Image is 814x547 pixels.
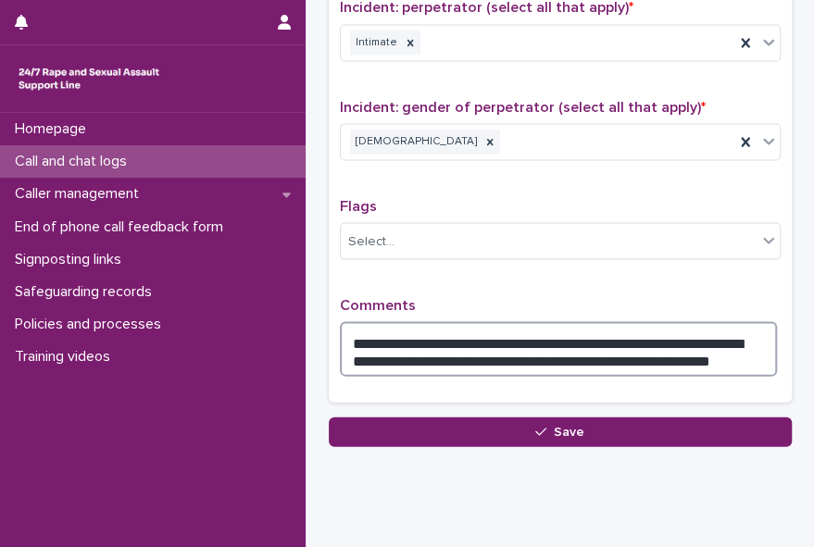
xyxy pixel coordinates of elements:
span: Incident: gender of perpetrator (select all that apply) [340,100,706,115]
p: End of phone call feedback form [7,218,238,236]
span: Flags [340,199,377,214]
p: Caller management [7,185,154,203]
span: Comments [340,298,416,313]
span: Save [554,426,584,439]
img: rhQMoQhaT3yELyF149Cw [15,60,163,97]
div: Intimate [350,31,400,56]
button: Save [329,417,792,447]
p: Safeguarding records [7,283,167,301]
p: Signposting links [7,251,136,268]
div: [DEMOGRAPHIC_DATA] [350,130,480,155]
p: Call and chat logs [7,153,142,170]
div: Select... [348,232,394,252]
p: Training videos [7,348,125,366]
p: Homepage [7,120,101,138]
p: Policies and processes [7,316,176,333]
